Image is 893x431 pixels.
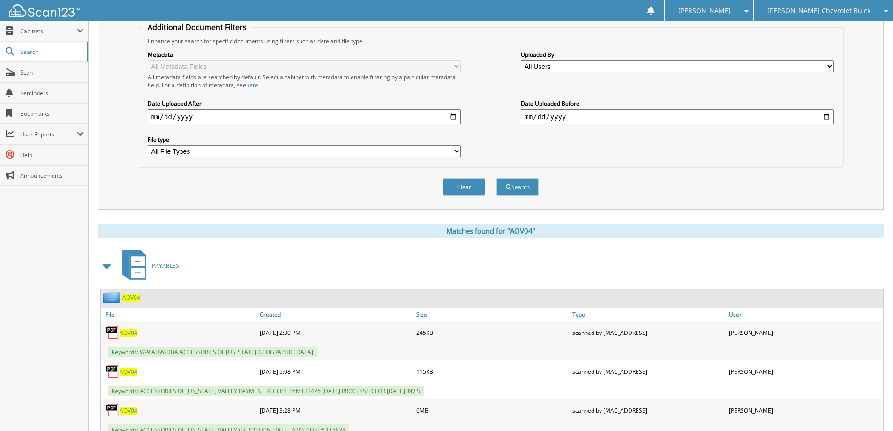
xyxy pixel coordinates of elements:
[105,325,120,340] img: PDF.png
[678,8,731,14] span: [PERSON_NAME]
[103,292,122,303] img: folder2.png
[148,73,461,89] div: All metadata fields are searched by default. Select a cabinet with metadata to enable filtering b...
[105,364,120,378] img: PDF.png
[101,308,257,321] a: File
[521,51,834,59] label: Uploaded By
[20,130,77,138] span: User Reports
[414,401,570,420] div: 6MB
[143,37,839,45] div: Enhance your search for specific documents using filters such as date and file type.
[20,110,83,118] span: Bookmarks
[727,323,883,342] div: [PERSON_NAME]
[257,308,414,321] a: Created
[20,68,83,76] span: Scan
[143,22,251,32] legend: Additional Document Filters
[521,99,834,107] label: Date Uploaded Before
[570,362,727,381] div: scanned by [MAC_ADDRESS]
[257,362,414,381] div: [DATE] 5:08 PM
[20,172,83,180] span: Announcements
[20,27,77,35] span: Cabinets
[148,51,461,59] label: Metadata
[152,262,179,270] span: PAYABLES
[120,368,137,376] a: AOV04
[570,323,727,342] div: scanned by [MAC_ADDRESS]
[148,109,461,124] input: start
[257,401,414,420] div: [DATE] 3:28 PM
[414,308,570,321] a: Size
[570,401,727,420] div: scanned by [MAC_ADDRESS]
[105,403,120,417] img: PDF.png
[148,136,461,144] label: File type
[570,308,727,321] a: Type
[20,89,83,97] span: Reminders
[117,247,179,284] a: PAYABLES
[414,362,570,381] div: 115KB
[443,178,485,196] button: Clear
[20,151,83,159] span: Help
[108,386,424,396] span: Keywords: ACCESSORIES OF [US_STATE] VALLEY PAYMENT RECEIPT PYMT22426 [DATE] PROCESSED FOR [DATE] ...
[120,329,137,337] a: AOV04
[727,401,883,420] div: [PERSON_NAME]
[727,362,883,381] div: [PERSON_NAME]
[9,4,80,17] img: scan123-logo-white.svg
[20,48,82,56] span: Search
[496,178,539,196] button: Search
[122,294,140,302] a: AOV04
[148,99,461,107] label: Date Uploaded After
[767,8,870,14] span: [PERSON_NAME] Chevrolet Buick
[257,323,414,342] div: [DATE] 2:30 PM
[246,81,258,89] a: here
[108,347,317,357] span: Keywords: W-9 ADW-DBA ACCESSORIES OF [US_STATE][GEOGRAPHIC_DATA]
[521,109,834,124] input: end
[120,407,137,415] a: AOV04
[727,308,883,321] a: User
[98,224,884,238] div: Matches found for "AOV04"
[414,323,570,342] div: 245KB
